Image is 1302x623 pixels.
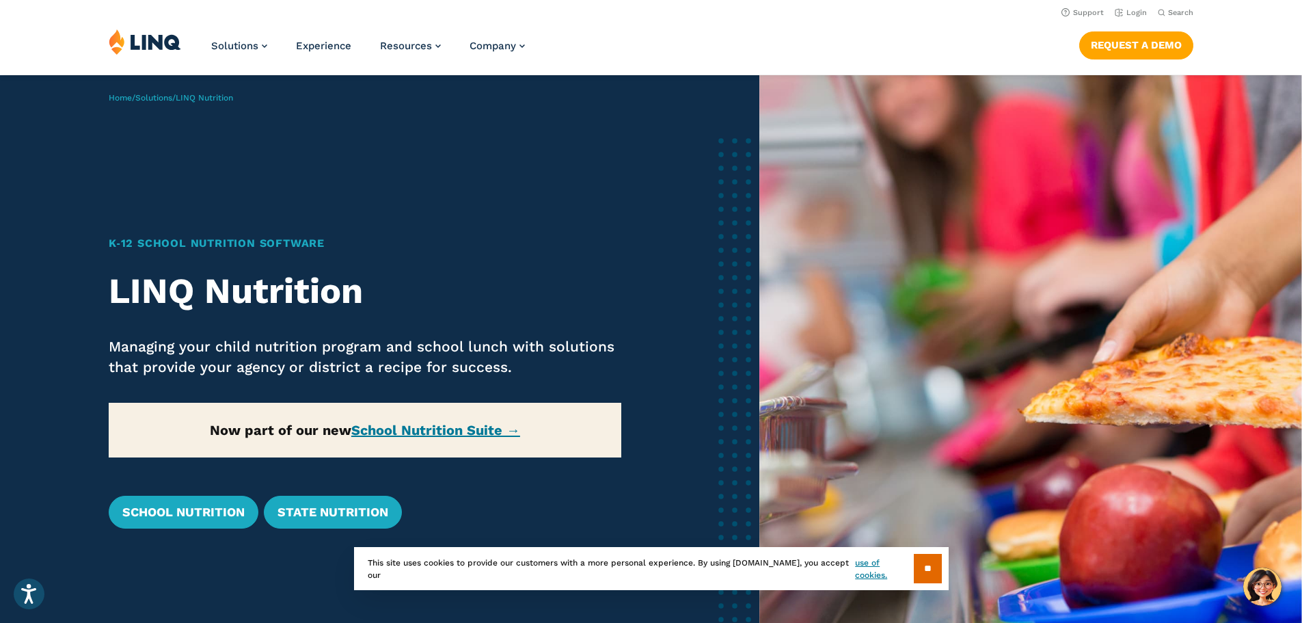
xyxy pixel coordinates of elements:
[470,40,525,52] a: Company
[211,29,525,74] nav: Primary Navigation
[264,496,402,529] a: State Nutrition
[855,557,913,581] a: use of cookies.
[109,270,363,312] strong: LINQ Nutrition
[135,93,172,103] a: Solutions
[1115,8,1147,17] a: Login
[470,40,516,52] span: Company
[296,40,351,52] a: Experience
[354,547,949,590] div: This site uses cookies to provide our customers with a more personal experience. By using [DOMAIN...
[109,93,233,103] span: / /
[380,40,441,52] a: Resources
[210,422,520,438] strong: Now part of our new
[109,496,258,529] a: School Nutrition
[211,40,267,52] a: Solutions
[1168,8,1193,17] span: Search
[109,336,622,377] p: Managing your child nutrition program and school lunch with solutions that provide your agency or...
[1079,31,1193,59] a: Request a Demo
[211,40,258,52] span: Solutions
[109,29,181,55] img: LINQ | K‑12 Software
[109,93,132,103] a: Home
[380,40,432,52] span: Resources
[109,235,622,252] h1: K‑12 School Nutrition Software
[1243,568,1281,606] button: Hello, have a question? Let’s chat.
[1158,8,1193,18] button: Open Search Bar
[1079,29,1193,59] nav: Button Navigation
[1061,8,1104,17] a: Support
[351,422,520,438] a: School Nutrition Suite →
[176,93,233,103] span: LINQ Nutrition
